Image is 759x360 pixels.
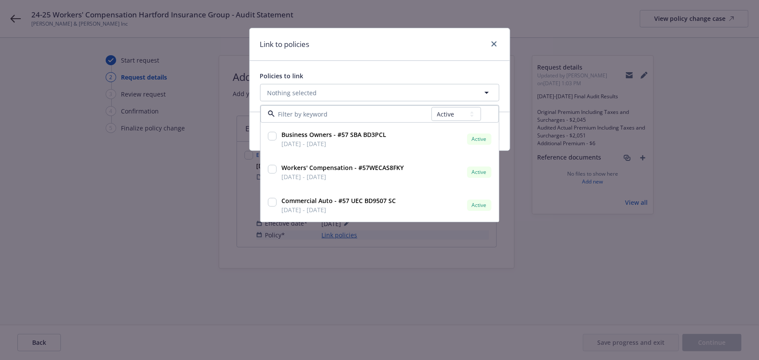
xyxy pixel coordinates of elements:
[275,110,431,119] input: Filter by keyword
[282,131,387,139] strong: Business Owners - #57 SBA BD3PCL
[282,206,396,215] span: [DATE] - [DATE]
[260,39,310,50] h1: Link to policies
[471,136,488,143] span: Active
[489,39,499,49] a: close
[260,72,304,80] span: Policies to link
[260,84,499,101] button: Nothing selected
[282,164,404,172] strong: Workers' Compensation - #57WECAS8FKY
[267,88,317,97] span: Nothing selected
[471,169,488,177] span: Active
[282,173,404,182] span: [DATE] - [DATE]
[282,197,396,205] strong: Commercial Auto - #57 UEC BD9507 SC
[282,140,387,149] span: [DATE] - [DATE]
[471,202,488,210] span: Active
